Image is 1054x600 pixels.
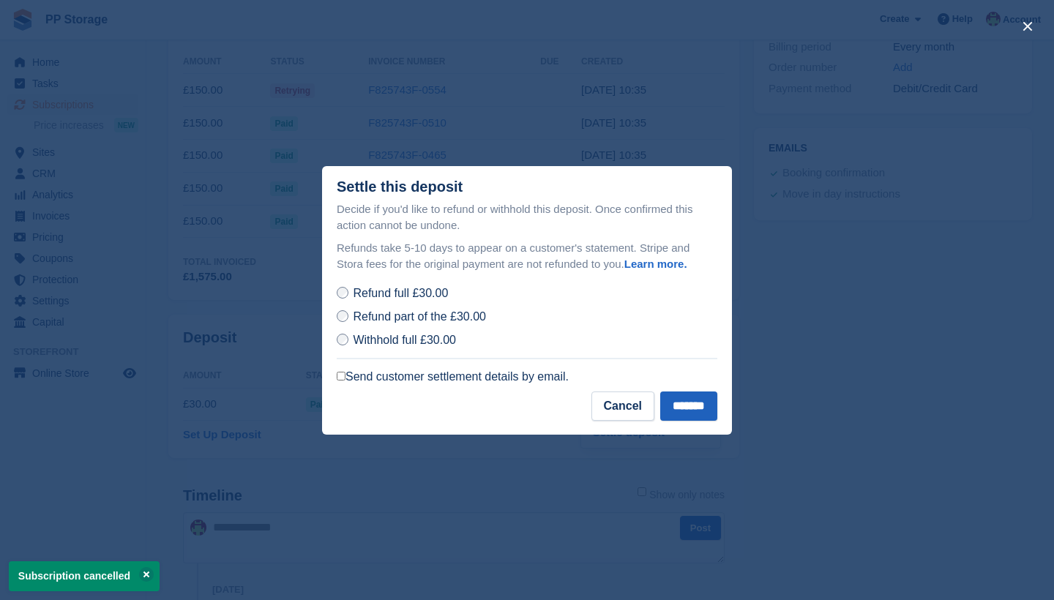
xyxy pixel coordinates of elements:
[337,310,348,322] input: Refund part of the £30.00
[337,179,463,195] div: Settle this deposit
[337,334,348,345] input: Withhold full £30.00
[624,258,687,270] a: Learn more.
[337,372,345,380] input: Send customer settlement details by email.
[337,287,348,299] input: Refund full £30.00
[353,310,485,323] span: Refund part of the £30.00
[337,240,717,273] p: Refunds take 5-10 days to appear on a customer's statement. Stripe and Stora fees for the origina...
[337,370,569,384] label: Send customer settlement details by email.
[1016,15,1039,38] button: close
[353,287,448,299] span: Refund full £30.00
[591,391,654,421] button: Cancel
[9,561,160,591] p: Subscription cancelled
[353,334,456,346] span: Withhold full £30.00
[337,201,717,234] p: Decide if you'd like to refund or withhold this deposit. Once confirmed this action cannot be und...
